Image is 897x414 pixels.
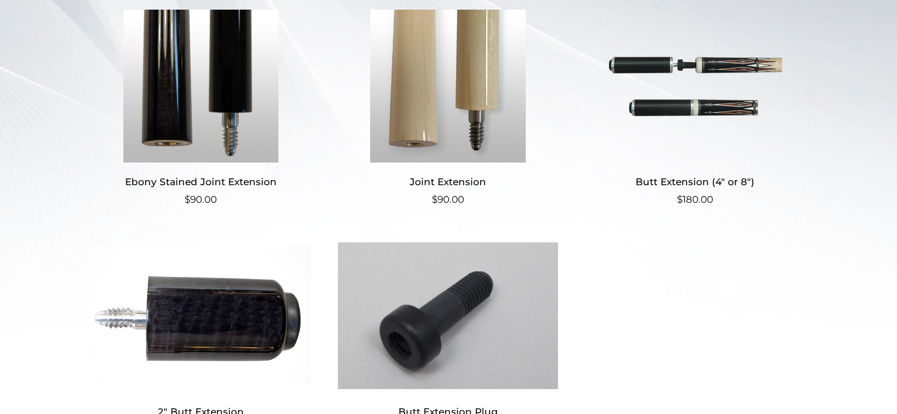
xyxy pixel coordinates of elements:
[338,172,558,193] h2: Joint Extension
[585,10,805,163] img: Butt Extension (4" or 8")
[432,194,437,205] span: $
[338,10,558,207] a: Joint Extension $90.00
[91,239,311,392] img: 2" Butt Extension
[184,194,190,205] span: $
[677,194,683,205] span: $
[432,194,464,205] bdi: 90.00
[338,239,558,392] img: Butt Extension Plug
[585,10,805,207] a: Butt Extension (4″ or 8″) $180.00
[677,194,713,205] bdi: 180.00
[91,10,311,207] a: Ebony Stained Joint Extension $90.00
[91,10,311,163] img: Ebony Stained Joint Extension
[91,172,311,193] h2: Ebony Stained Joint Extension
[184,194,217,205] bdi: 90.00
[338,10,558,163] img: Joint Extension
[585,172,805,193] h2: Butt Extension (4″ or 8″)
